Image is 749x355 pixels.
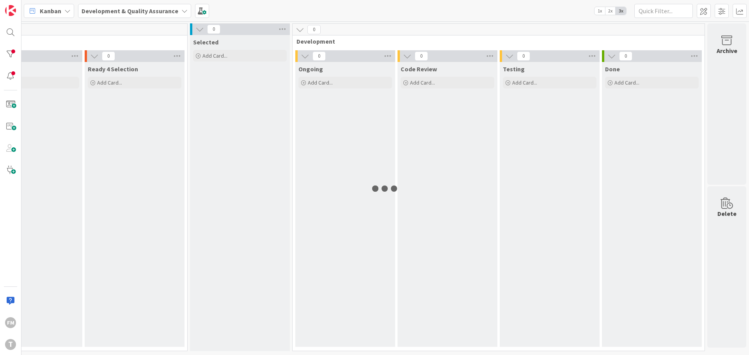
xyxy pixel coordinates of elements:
[512,79,537,86] span: Add Card...
[97,79,122,86] span: Add Card...
[401,65,437,73] span: Code Review
[5,317,16,328] div: FM
[296,37,695,45] span: Development
[5,339,16,350] div: T
[207,25,220,34] span: 0
[517,51,530,61] span: 0
[202,52,227,59] span: Add Card...
[410,79,435,86] span: Add Card...
[307,25,321,34] span: 0
[616,7,626,15] span: 3x
[605,7,616,15] span: 2x
[82,7,178,15] b: Development & Quality Assurance
[605,65,620,73] span: Done
[5,5,16,16] img: Visit kanbanzone.com
[717,209,737,218] div: Delete
[619,51,632,61] span: 0
[503,65,525,73] span: Testing
[102,51,115,61] span: 0
[634,4,693,18] input: Quick Filter...
[415,51,428,61] span: 0
[298,65,323,73] span: Ongoing
[88,65,138,73] span: Ready 4 Selection
[717,46,737,55] div: Archive
[308,79,333,86] span: Add Card...
[312,51,326,61] span: 0
[595,7,605,15] span: 1x
[614,79,639,86] span: Add Card...
[40,6,61,16] span: Kanban
[193,38,218,46] span: Selected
